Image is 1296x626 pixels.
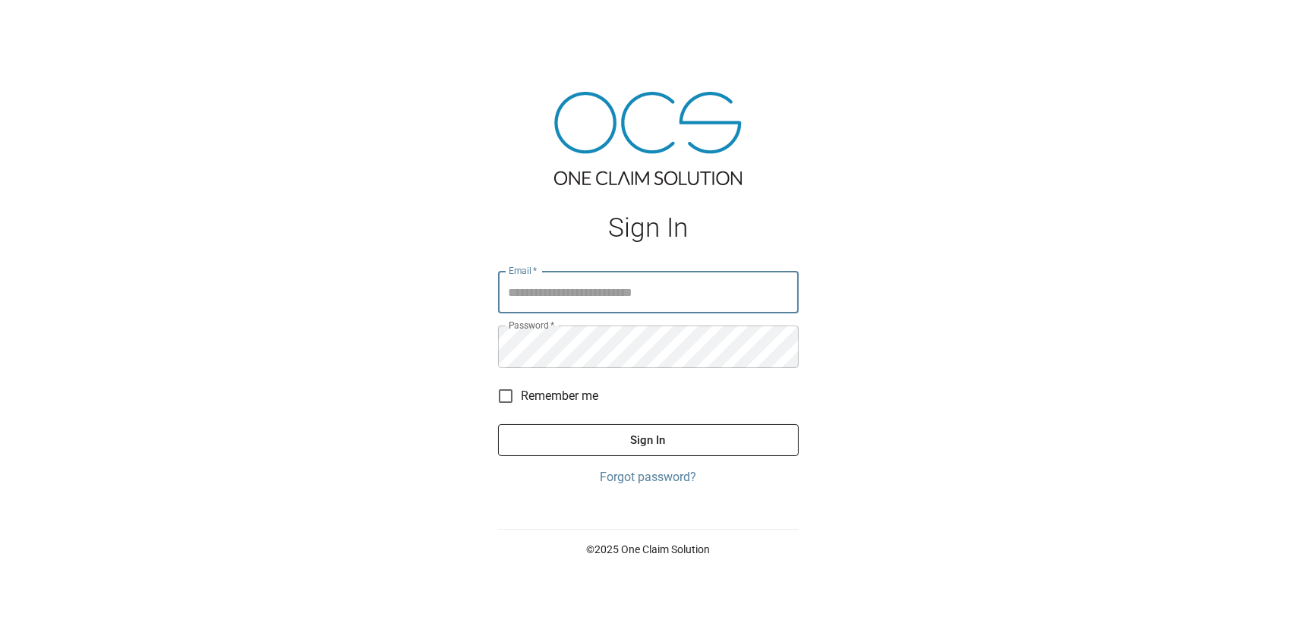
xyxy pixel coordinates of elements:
[509,319,554,332] label: Password
[509,264,538,277] label: Email
[498,542,799,557] p: © 2025 One Claim Solution
[498,424,799,456] button: Sign In
[498,212,799,244] h1: Sign In
[522,387,599,405] span: Remember me
[554,92,742,185] img: ocs-logo-tra.png
[18,9,79,39] img: ocs-logo-white-transparent.png
[498,468,799,486] a: Forgot password?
